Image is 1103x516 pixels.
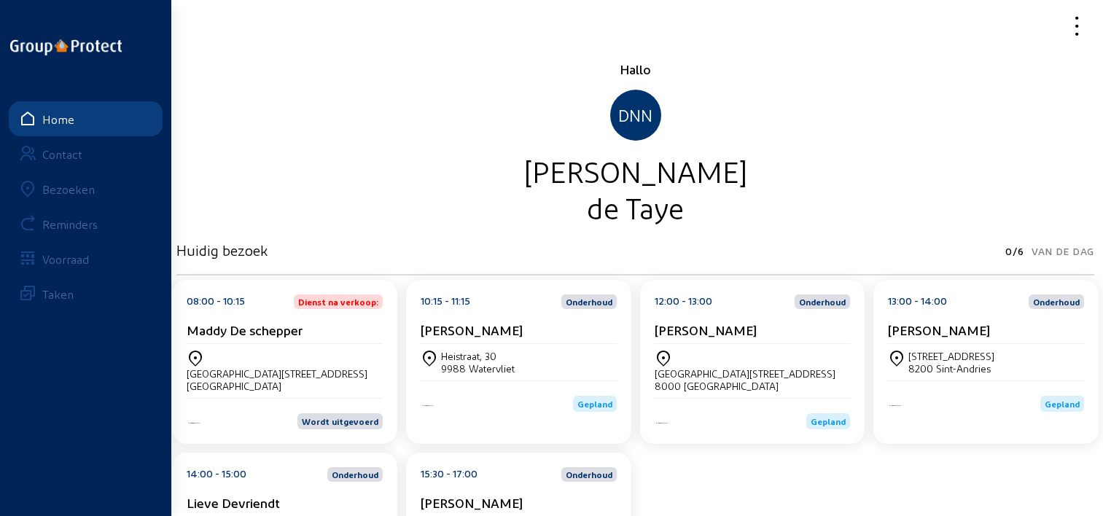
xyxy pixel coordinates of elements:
span: Gepland [1045,399,1080,409]
div: [GEOGRAPHIC_DATA] [187,380,367,392]
div: Taken [42,287,74,301]
div: Bezoeken [42,182,95,196]
div: 8200 Sint-Andries [908,362,994,375]
span: Van de dag [1032,241,1094,262]
div: Hallo [176,60,1094,78]
cam-card-title: Lieve Devriendt [187,495,280,510]
div: [GEOGRAPHIC_DATA][STREET_ADDRESS] [655,367,835,380]
span: Onderhoud [1033,297,1080,306]
cam-card-title: [PERSON_NAME] [421,495,523,510]
div: 08:00 - 10:15 [187,294,245,309]
div: 10:15 - 11:15 [421,294,470,309]
a: Reminders [9,206,163,241]
div: Heistraat, 30 [441,350,515,362]
div: 15:30 - 17:00 [421,467,478,482]
a: Home [9,101,163,136]
div: 13:00 - 14:00 [888,294,947,309]
span: 0/6 [1005,241,1024,262]
div: 12:00 - 13:00 [655,294,712,309]
span: Wordt uitgevoerd [302,416,378,426]
img: Energy Protect HVAC [421,404,435,407]
span: Gepland [577,399,612,409]
cam-card-title: Maddy De schepper [187,322,303,337]
div: Voorraad [42,252,89,266]
cam-card-title: [PERSON_NAME] [888,322,990,337]
h3: Huidig bezoek [176,241,268,259]
div: 9988 Watervliet [441,362,515,375]
cam-card-title: [PERSON_NAME] [655,322,757,337]
img: Aqua Protect [655,421,669,426]
div: 14:00 - 15:00 [187,467,246,482]
a: Contact [9,136,163,171]
span: Onderhoud [566,470,612,479]
div: Contact [42,147,82,161]
span: Dienst na verkoop: [298,297,378,306]
a: Bezoeken [9,171,163,206]
div: 8000 [GEOGRAPHIC_DATA] [655,380,835,392]
div: [GEOGRAPHIC_DATA][STREET_ADDRESS] [187,367,367,380]
div: Home [42,112,74,126]
img: Aqua Protect [888,404,903,408]
cam-card-title: [PERSON_NAME] [421,322,523,337]
span: Onderhoud [332,470,378,479]
img: logo-oneline.png [10,39,122,55]
div: [STREET_ADDRESS] [908,350,994,362]
img: Energy Protect HVAC [187,421,201,425]
div: DNN [610,90,661,141]
a: Taken [9,276,163,311]
span: Onderhoud [799,297,846,306]
div: [PERSON_NAME] [176,152,1094,189]
span: Gepland [811,416,846,426]
div: Reminders [42,217,98,231]
span: Onderhoud [566,297,612,306]
div: de Taye [176,189,1094,225]
a: Voorraad [9,241,163,276]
